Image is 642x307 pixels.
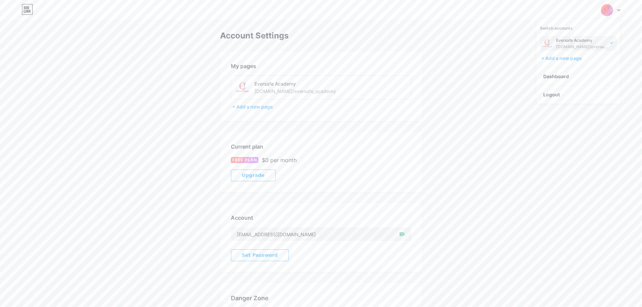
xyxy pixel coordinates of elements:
div: Danger Zone [231,294,411,303]
button: Upgrade [231,170,276,181]
span: Upgrade [242,173,265,178]
li: Logout [537,86,620,104]
div: My pages [231,62,411,70]
span: FREE PLAN [232,157,257,163]
a: Dashboard [537,67,620,86]
input: Email [231,227,411,241]
div: + Add a new page [232,103,411,110]
img: Digital Assets Eversafe [541,37,553,50]
span: Set Password [242,252,278,258]
img: eversafe_academy [235,80,250,95]
div: Account Settings [220,31,422,40]
div: [DOMAIN_NAME]/eversafe_academy [254,88,336,95]
div: Current plan [231,143,411,151]
div: Eversafe Academy [254,80,350,87]
div: [DOMAIN_NAME]/eversafe_academy [556,44,608,50]
button: Set Password [231,249,289,261]
div: Eversafe Academy [556,38,608,43]
img: Digital Assets Eversafe [601,4,613,17]
span: Switch accounts [540,26,573,31]
div: $0 per month [262,156,297,164]
div: + Add a new page [541,55,617,62]
div: Account [231,214,411,222]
